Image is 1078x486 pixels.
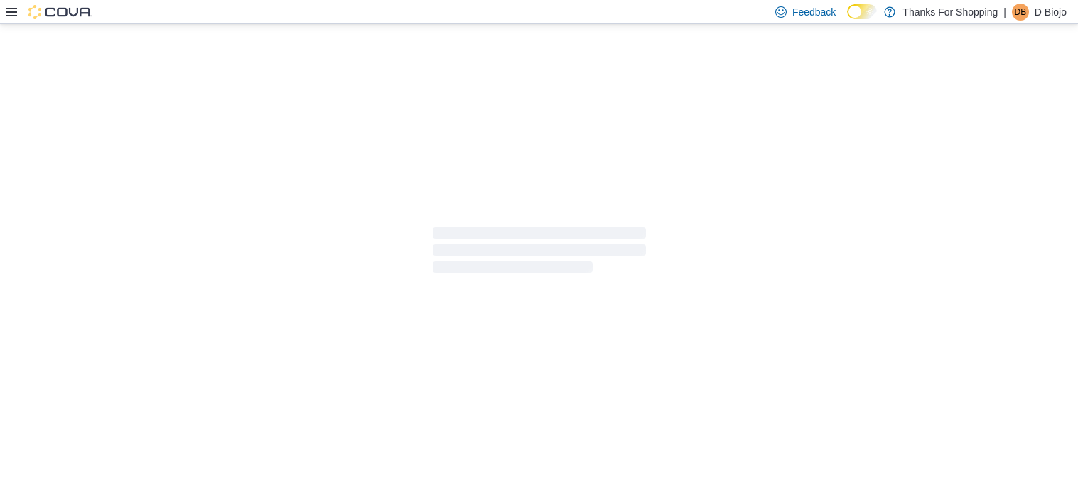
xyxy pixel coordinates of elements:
[792,5,836,19] span: Feedback
[1003,4,1006,21] p: |
[847,4,877,19] input: Dark Mode
[1035,4,1067,21] p: D Biojo
[1015,4,1027,21] span: DB
[1012,4,1029,21] div: D Biojo
[28,5,92,19] img: Cova
[433,230,646,276] span: Loading
[902,4,998,21] p: Thanks For Shopping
